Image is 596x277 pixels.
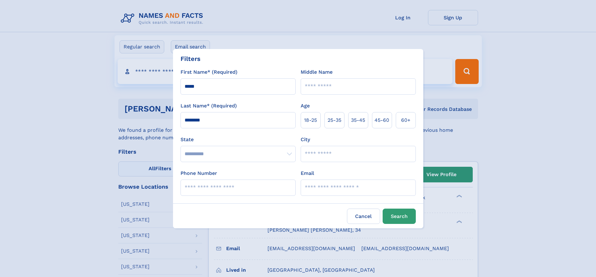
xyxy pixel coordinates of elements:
button: Search [383,209,416,224]
span: 18‑25 [304,116,317,124]
label: Age [301,102,310,110]
label: City [301,136,310,143]
label: Middle Name [301,68,333,76]
label: State [181,136,296,143]
span: 25‑35 [328,116,341,124]
label: Phone Number [181,170,217,177]
span: 60+ [401,116,410,124]
span: 35‑45 [351,116,365,124]
label: Cancel [347,209,380,224]
label: Email [301,170,314,177]
label: First Name* (Required) [181,68,237,76]
span: 45‑60 [374,116,389,124]
label: Last Name* (Required) [181,102,237,110]
div: Filters [181,54,201,63]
